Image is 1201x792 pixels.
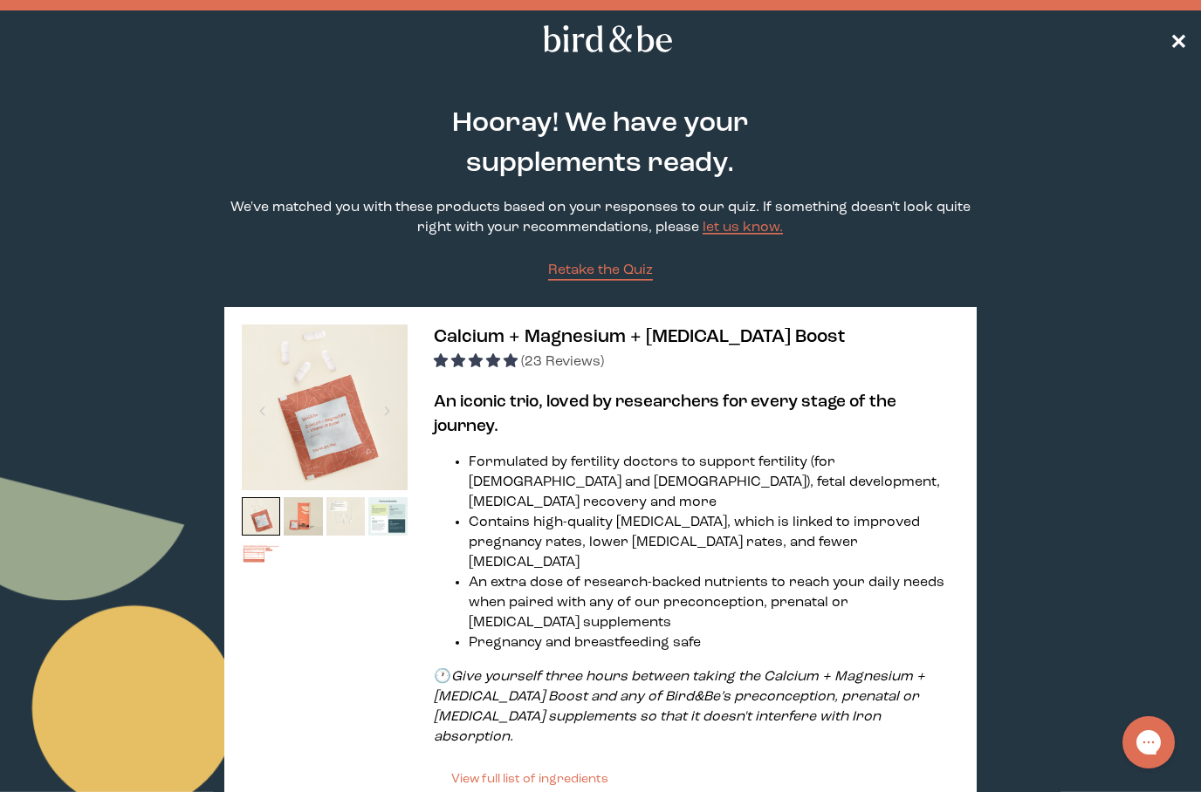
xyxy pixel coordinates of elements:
[548,261,653,281] a: Retake the Quiz
[1114,710,1184,775] iframe: Gorgias live chat messenger
[469,453,959,513] li: Formulated by fertility doctors to support fertility (for [DEMOGRAPHIC_DATA] and [DEMOGRAPHIC_DAT...
[242,324,408,490] img: thumbnail image
[1170,24,1187,54] a: ✕
[1170,29,1187,50] span: ✕
[469,573,959,633] li: An extra dose of research-backed nutrients to reach your daily needs when paired with any of our ...
[434,670,925,744] em: Give yourself three hours between taking the Calcium + Magnesium + [MEDICAL_DATA] Boost and any o...
[703,221,783,235] a: let us know.
[434,355,521,369] span: 4.83 stars
[284,497,323,536] img: thumbnail image
[374,104,826,184] h2: Hooray! We have your supplements ready.
[434,328,845,346] span: Calcium + Magnesium + [MEDICAL_DATA] Boost
[521,355,604,369] span: (23 Reviews)
[242,497,281,536] img: thumbnail image
[548,263,653,277] span: Retake the Quiz
[242,543,281,582] img: thumbnail image
[326,497,366,536] img: thumbnail image
[368,497,408,536] img: thumbnail image
[224,198,977,238] p: We've matched you with these products based on your responses to our quiz. If something doesn't l...
[434,670,451,684] strong: 🕐
[469,636,701,650] span: Pregnancy and breastfeeding safe
[469,513,959,573] li: Contains high-quality [MEDICAL_DATA], which is linked to improved pregnancy rates, lower [MEDICAL...
[434,393,896,435] b: An iconic trio, loved by researchers for every stage of the journey.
